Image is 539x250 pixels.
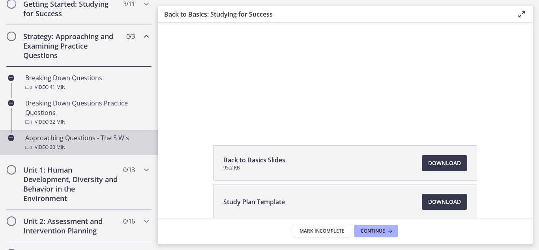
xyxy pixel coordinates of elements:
div: Breaking Down Questions Practice Questions [25,98,148,127]
button: Continue [354,225,398,237]
span: Mark Incomplete [299,228,344,234]
h2: Strategy: Approaching and Examining Practice Questions [23,32,120,60]
h2: Unit 1: Human Development, Diversity and Behavior in the Environment [23,165,120,203]
h3: Back to Basics: Studying for Success [164,9,504,19]
span: 0 / 13 [123,165,135,175]
span: 0 / 3 [126,32,135,41]
span: Download [428,197,461,207]
span: Continue [361,228,385,234]
a: Download [422,155,467,171]
div: Video [25,143,148,152]
span: Back to Basics Slides [223,155,285,165]
span: 95.2 KB [223,165,285,171]
div: Approaching Questions - The 5 W's [25,133,148,152]
span: Study Plan Template [223,197,285,207]
span: · 41 min [49,83,66,92]
span: · 32 min [49,117,66,127]
div: Breaking Down Questions [25,73,148,92]
h2: Unit 2: Assessment and Intervention Planning [23,216,120,235]
div: Video [25,117,148,127]
div: Video [25,83,148,92]
span: · 20 min [49,143,66,152]
a: Download [422,194,467,210]
span: Download [428,158,461,168]
button: Mark Incomplete [293,225,351,237]
span: 0 / 16 [123,216,135,226]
